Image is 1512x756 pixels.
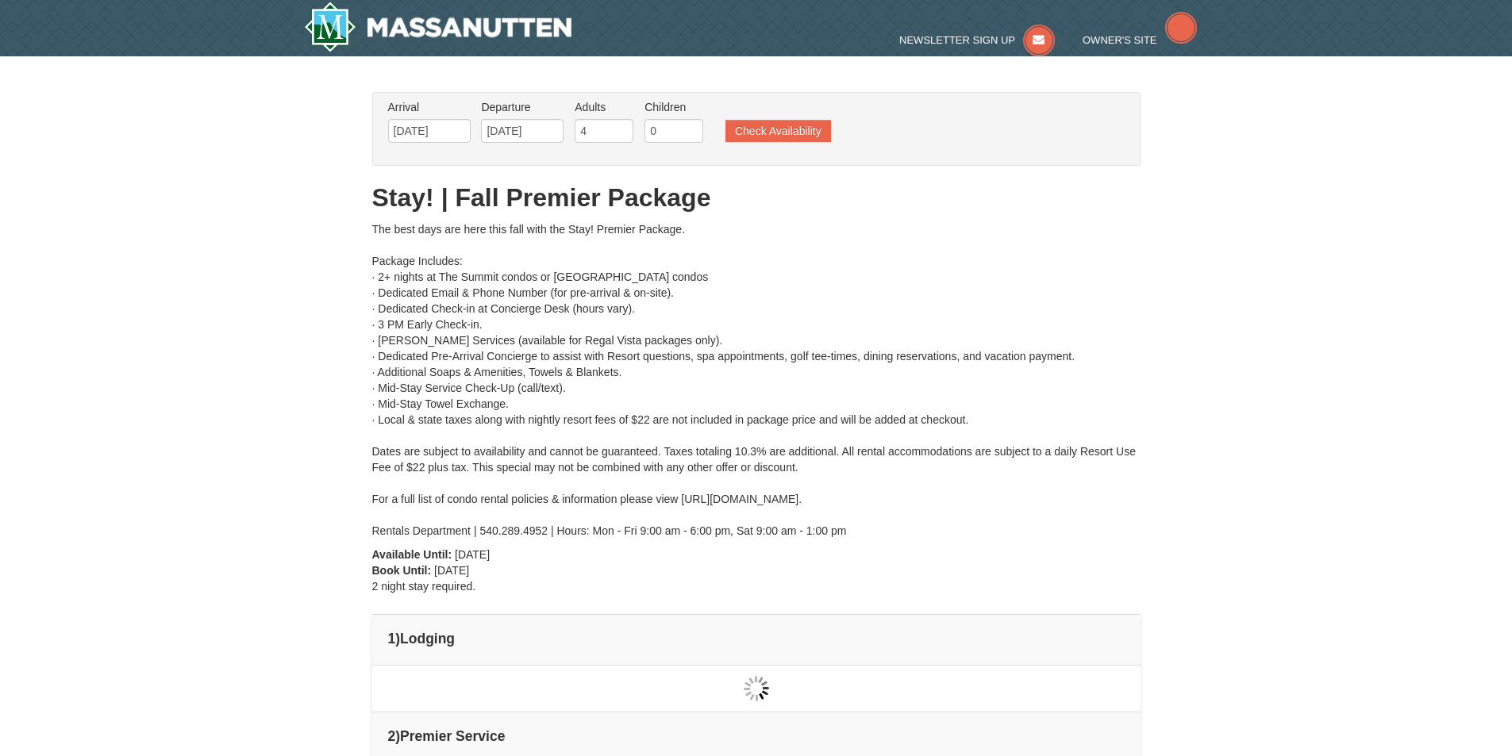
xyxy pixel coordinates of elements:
label: Arrival [388,99,471,115]
button: Check Availability [725,120,831,142]
span: [DATE] [455,548,490,561]
h4: 2 Premier Service [388,728,1125,744]
span: Owner's Site [1083,34,1157,46]
span: Newsletter Sign Up [899,34,1015,46]
span: 2 night stay required. [372,580,476,593]
span: ) [395,631,400,647]
a: Newsletter Sign Up [899,34,1055,46]
div: The best days are here this fall with the Stay! Premier Package. Package Includes: · 2+ nights at... [372,221,1141,539]
img: wait gif [744,676,769,701]
h4: 1 Lodging [388,631,1125,647]
a: Massanutten Resort [304,2,572,52]
strong: Book Until: [372,564,432,577]
span: ) [395,728,400,744]
label: Adults [575,99,633,115]
strong: Available Until: [372,548,452,561]
h1: Stay! | Fall Premier Package [372,182,1141,213]
span: [DATE] [434,564,469,577]
a: Owner's Site [1083,34,1197,46]
label: Departure [481,99,564,115]
img: Massanutten Resort Logo [304,2,572,52]
label: Children [644,99,703,115]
